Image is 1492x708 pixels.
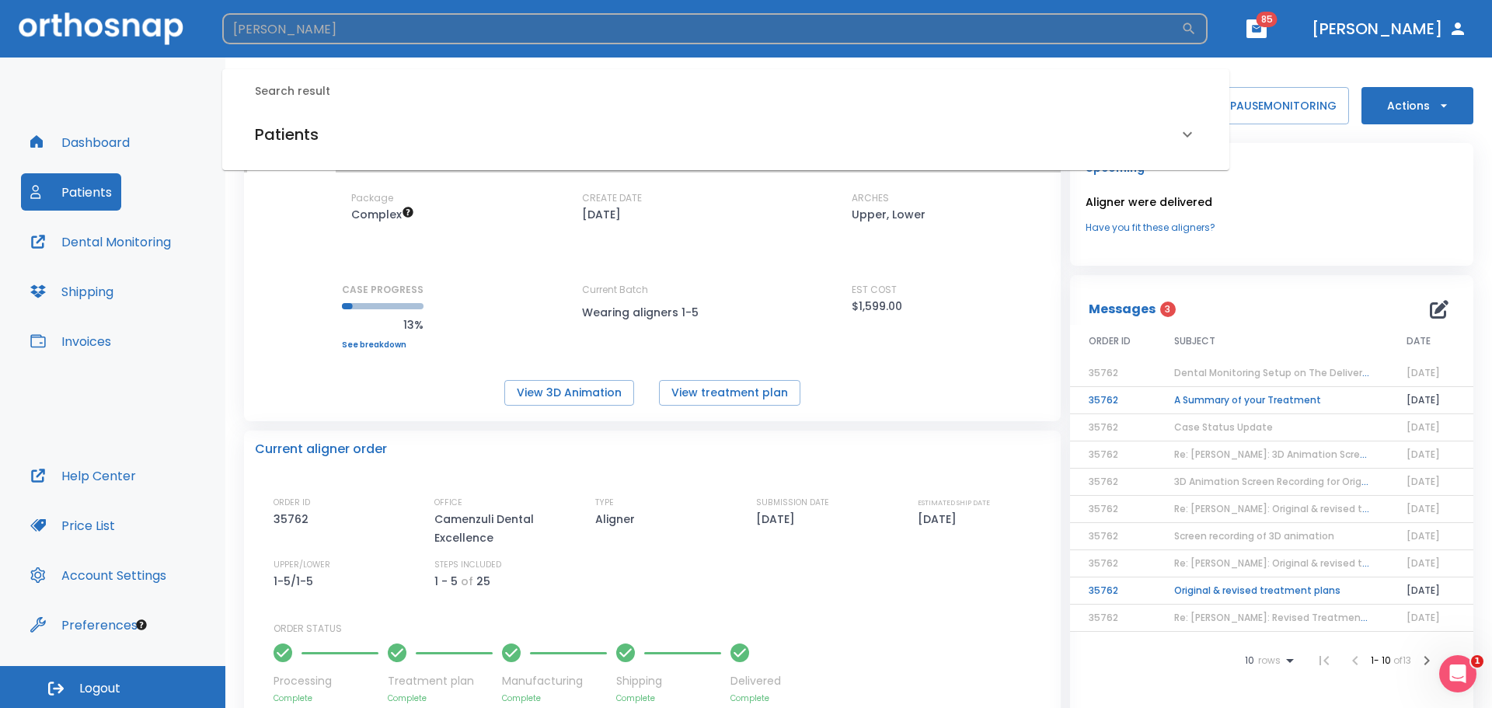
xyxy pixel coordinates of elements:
span: Logout [79,680,120,697]
div: The patient should look for an email with subject line from [25,98,286,159]
p: Package [351,191,393,205]
button: Dashboard [21,124,139,161]
button: Actions [1361,87,1473,124]
p: Active in the last 15m [75,19,186,35]
span: DATE [1407,334,1431,348]
iframe: Intercom live chat [1439,655,1476,692]
span: 35762 [1089,611,1118,624]
div: Ma says… [12,363,298,553]
button: Upload attachment [74,509,86,521]
span: rows [1254,655,1281,666]
p: Current Batch [582,283,722,297]
p: ESTIMATED SHIP DATE [918,496,990,510]
td: [DATE] [1388,577,1473,605]
div: Patients [236,113,1215,156]
a: Have you fit these aligners? [1086,221,1458,235]
input: Search by Patient Name or Case # [222,13,1181,44]
p: Complete [730,692,781,704]
p: Current aligner order [255,440,387,459]
button: PAUSEMONITORING [1217,87,1349,124]
button: Emoji picker [24,509,37,521]
p: Aligner [595,510,640,528]
img: Profile image for Ma [44,9,69,33]
p: 25 [476,572,490,591]
p: $1,599.00 [852,297,902,316]
button: Dental Monitoring [21,223,180,260]
button: Preferences [21,606,147,643]
p: EST COST [852,283,897,297]
p: UPPER/LOWER [274,558,330,572]
div: Is that what you were looking for? [12,169,222,204]
div: Ma says… [12,327,298,363]
p: Delivered [730,673,781,689]
span: 3D Animation Screen Recording for Original TP [1174,475,1393,488]
button: [PERSON_NAME] [1305,15,1473,43]
span: [DATE] [1407,475,1440,488]
p: TYPE [595,496,614,510]
p: ORDER ID [274,496,310,510]
button: Patients [21,173,121,211]
td: 35762 [1070,577,1156,605]
p: 13% [342,316,424,334]
p: Complete [502,692,607,704]
div: Click the tab to see all communication events, then click to view the exact email sent and the de... [25,29,286,89]
p: of [461,572,473,591]
p: Treatment plan [388,673,493,689]
a: See breakdown [342,340,424,350]
div: Hi [PERSON_NAME], ​ Thank you for reaching out to [GEOGRAPHIC_DATA]. I have checked PT [PERSON_NA... [25,372,242,509]
p: STEPS INCLUDED [434,558,501,572]
span: 10 [1245,655,1254,666]
span: 35762 [1089,366,1118,379]
button: Price List [21,507,124,544]
span: of 13 [1393,654,1411,667]
span: [DATE] [1407,611,1440,624]
p: 1 - 5 [434,572,458,591]
div: Fin says… [12,169,298,205]
div: Close [273,6,301,34]
td: [DATE] [1388,387,1473,414]
p: ORDER STATUS [274,622,1050,636]
td: Original & revised treatment plans [1156,577,1388,605]
div: joined the conversation [103,330,229,344]
button: go back [10,6,40,36]
div: If you still need help with resending the invitation email or have any other questions, I’m here ... [12,205,255,316]
span: 3 [1160,302,1176,317]
p: OFFICE [434,496,462,510]
span: 35762 [1089,448,1118,461]
span: [DATE] [1407,529,1440,542]
p: Upper, Lower [852,205,926,224]
p: Processing [274,673,378,689]
span: 35762 [1089,502,1118,515]
span: 35762 [1089,556,1118,570]
span: 35762 [1089,475,1118,488]
button: Home [243,6,273,36]
span: ORDER ID [1089,334,1131,348]
span: 1 - 10 [1371,654,1393,667]
div: Tooltip anchor [134,618,148,632]
button: Account Settings [21,556,176,594]
a: Help Center [21,457,145,494]
span: 35762 [1089,529,1118,542]
button: Shipping [21,273,123,310]
div: If you still need help with resending the invitation email or have any other questions, I’m here ... [25,214,242,306]
a: Invoices [21,323,120,360]
span: [DATE] [1407,556,1440,570]
p: Aligner were delivered [1086,193,1458,211]
p: Shipping [616,673,721,689]
span: [DATE] [1407,502,1440,515]
p: Wearing aligners 1-5 [582,303,722,322]
span: Case Status Update [1174,420,1273,434]
p: Camenzuli Dental Excellence [434,510,566,547]
span: [DATE] [1407,366,1440,379]
p: Upcoming [1086,159,1458,177]
p: 1-5/1-5 [274,572,319,591]
div: Hi [PERSON_NAME],​Thank you for reaching out to [GEOGRAPHIC_DATA]. I have checked PT [PERSON_NAME... [12,363,255,518]
h6: Patients [255,122,319,147]
p: [DATE] [756,510,800,528]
